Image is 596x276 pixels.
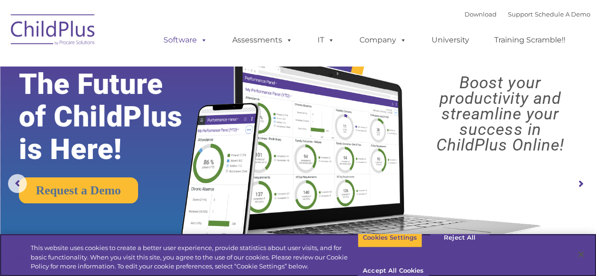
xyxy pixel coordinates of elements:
[131,101,171,108] span: Phone number
[154,31,217,50] a: Software
[19,177,138,203] a: Request a Demo
[6,8,100,55] img: ChildPlus by Procare Solutions
[308,31,344,50] a: IT
[31,243,358,271] div: This website uses cookies to create a better user experience, provide statistics about user visit...
[412,75,588,153] rs-layer: Boost your productivity and streamline your success in ChildPlus Online!
[422,31,479,50] a: University
[358,228,422,248] button: Cookies Settings
[350,31,416,50] a: Company
[508,10,533,18] a: Support
[535,10,590,18] a: Schedule A Demo
[430,228,489,248] button: Reject All
[485,31,575,50] a: Training Scramble!!
[465,10,590,18] font: |
[465,10,497,18] a: Download
[571,244,591,265] button: Close
[131,62,160,69] span: Last name
[19,68,209,166] rs-layer: The Future of ChildPlus is Here!
[223,31,302,50] a: Assessments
